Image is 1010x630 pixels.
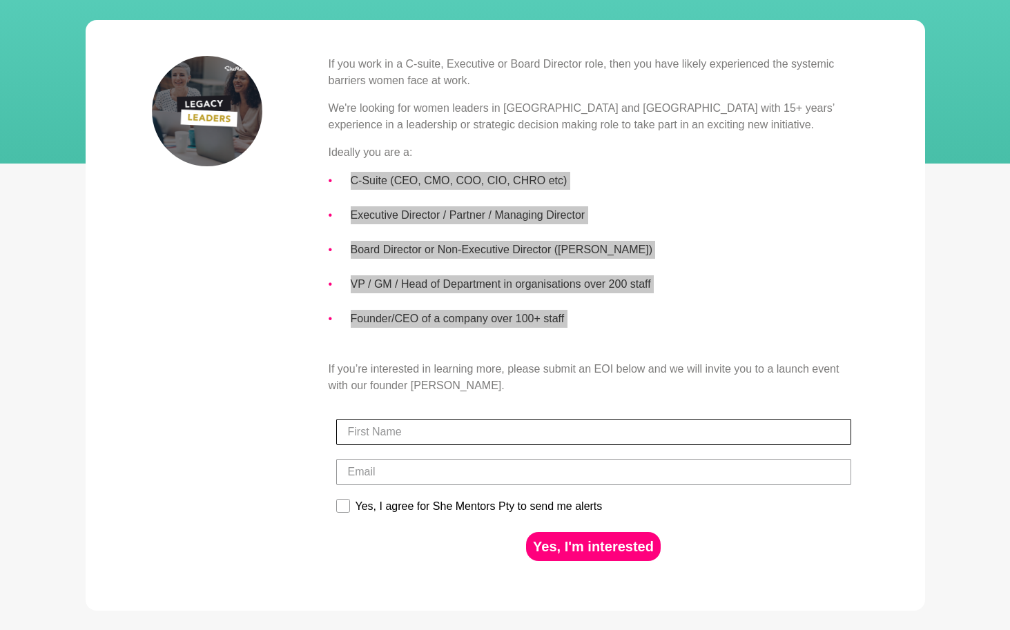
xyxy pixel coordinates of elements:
[526,532,661,561] button: Yes, I'm interested
[351,241,859,259] li: Board Director or Non-Executive Director ([PERSON_NAME])
[351,206,859,224] li: Executive Director / Partner / Managing Director
[336,459,851,485] input: Email
[351,275,859,293] li: VP / GM / Head of Department in organisations over 200 staff
[329,56,859,89] p: If you work in a C-suite, Executive or Board Director role, then you have likely experienced the ...
[356,500,603,513] div: Yes, I agree for She Mentors Pty to send me alerts
[329,144,859,161] p: Ideally you are a:
[336,419,851,445] input: First Name
[351,172,859,190] li: C-Suite (CEO, CMO, COO, CIO, CHRO etc)
[329,361,859,394] p: If you’re interested in learning more, please submit an EOI below and we will invite you to a lau...
[351,310,859,328] li: Founder/CEO of a company over 100+ staff
[329,100,859,133] p: We're looking for women leaders in [GEOGRAPHIC_DATA] and [GEOGRAPHIC_DATA] with 15+ years’ experi...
